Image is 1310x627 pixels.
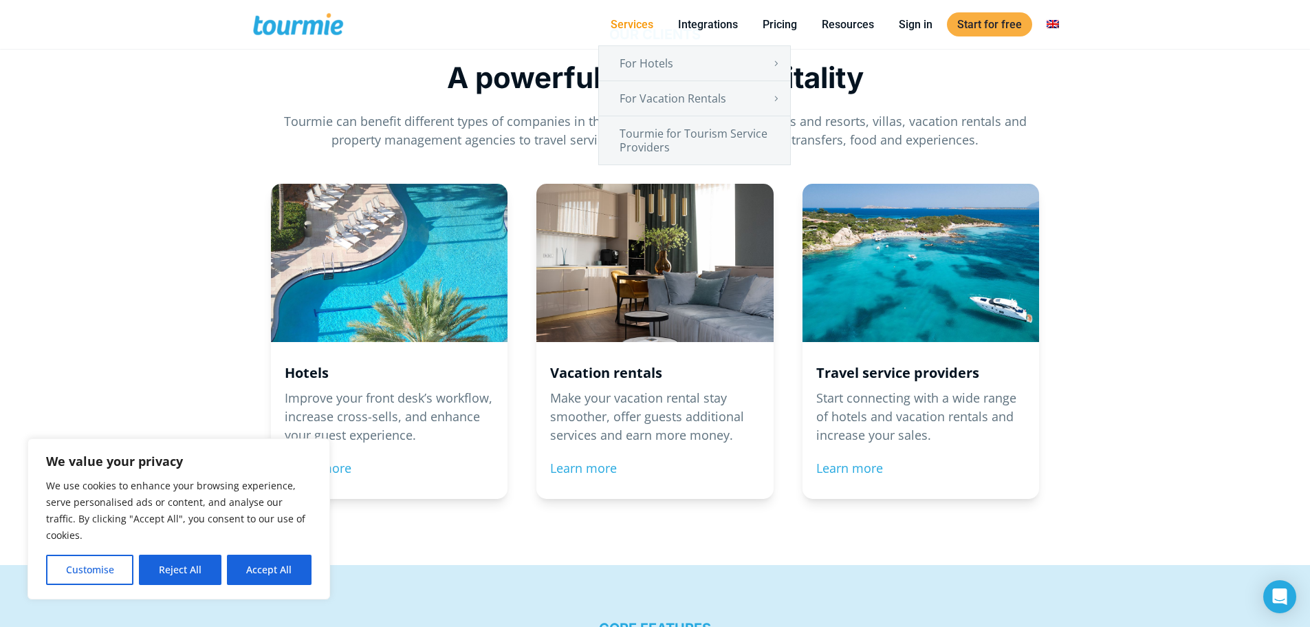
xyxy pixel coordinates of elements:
strong: Hotels [285,363,329,382]
button: Reject All [139,555,221,585]
a: Integrations [668,16,748,33]
p: Make your vacation rental stay smoother, offer guests additional services and earn more money. [550,389,760,445]
p: Tourmie can benefit different types of companies in the hospitality industry, from hotels and res... [274,112,1036,149]
a: Resources [811,16,884,33]
strong: Vacation rentals [550,363,662,382]
p: Improve your front desk’s workflow, increase cross-sells, and enhance your guest experience. [285,389,494,445]
strong: Travel service providers [816,363,979,382]
p: Start connecting with a wide range of hotels and vacation rentals and increase your sales. [816,389,1026,445]
a: Learn more [816,460,883,476]
p: We value your privacy [46,453,312,469]
button: Customise [46,555,133,585]
button: Accept All [227,555,312,585]
a: Pricing [752,16,807,33]
p: We use cookies to enhance your browsing experience, serve personalised ads or content, and analys... [46,478,312,544]
a: Tourmie for Tourism Service Providers [599,116,790,164]
a: Start for free [947,12,1032,36]
a: For Vacation Rentals [599,81,790,116]
a: For Hotels [599,46,790,81]
a: Sign in [888,16,943,33]
div: Open Intercom Messenger [1263,580,1296,613]
span: A powerful tool for hospitality [447,60,864,95]
a: Learn more [550,460,617,476]
a: Services [600,16,664,33]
